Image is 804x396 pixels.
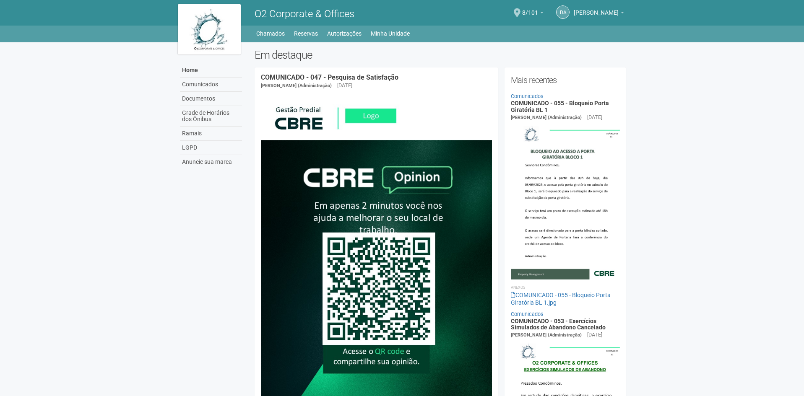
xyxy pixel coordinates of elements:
img: COMUNICADO%20-%20055%20-%20Bloqueio%20Porta%20Girat%C3%B3ria%20BL%201.jpg [511,122,620,279]
li: Anexos [511,284,620,291]
a: DA [556,5,570,19]
a: Anuncie sua marca [180,155,242,169]
a: Autorizações [327,28,362,39]
span: O2 Corporate & Offices [255,8,354,20]
a: Chamados [256,28,285,39]
a: Grade de Horários dos Ônibus [180,106,242,127]
span: [PERSON_NAME] (Administração) [511,332,582,338]
a: Comunicados [180,78,242,92]
a: Documentos [180,92,242,106]
a: Home [180,63,242,78]
a: Comunicados [511,93,544,99]
a: COMUNICADO - 053 - Exercícios Simulados de Abandono Cancelado [511,318,606,331]
a: Reservas [294,28,318,39]
a: Ramais [180,127,242,141]
a: COMUNICADO - 055 - Bloqueio Porta Giratória BL 1 [511,100,609,113]
div: [DATE] [587,331,602,339]
span: Daniel Andres Soto Lozada [574,1,619,16]
img: logo.jpg [178,4,241,54]
a: 8/101 [522,10,544,17]
a: COMUNICADO - 055 - Bloqueio Porta Giratória BL 1.jpg [511,292,611,306]
a: Comunicados [511,311,544,317]
a: [PERSON_NAME] [574,10,624,17]
a: Minha Unidade [371,28,410,39]
a: COMUNICADO - 047 - Pesquisa de Satisfação [261,73,398,81]
span: [PERSON_NAME] (Administração) [511,115,582,120]
span: [PERSON_NAME] (Administração) [261,83,332,88]
div: [DATE] [337,82,352,89]
span: 8/101 [522,1,538,16]
h2: Em destaque [255,49,627,61]
div: [DATE] [587,114,602,121]
h2: Mais recentes [511,74,620,86]
a: LGPD [180,141,242,155]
